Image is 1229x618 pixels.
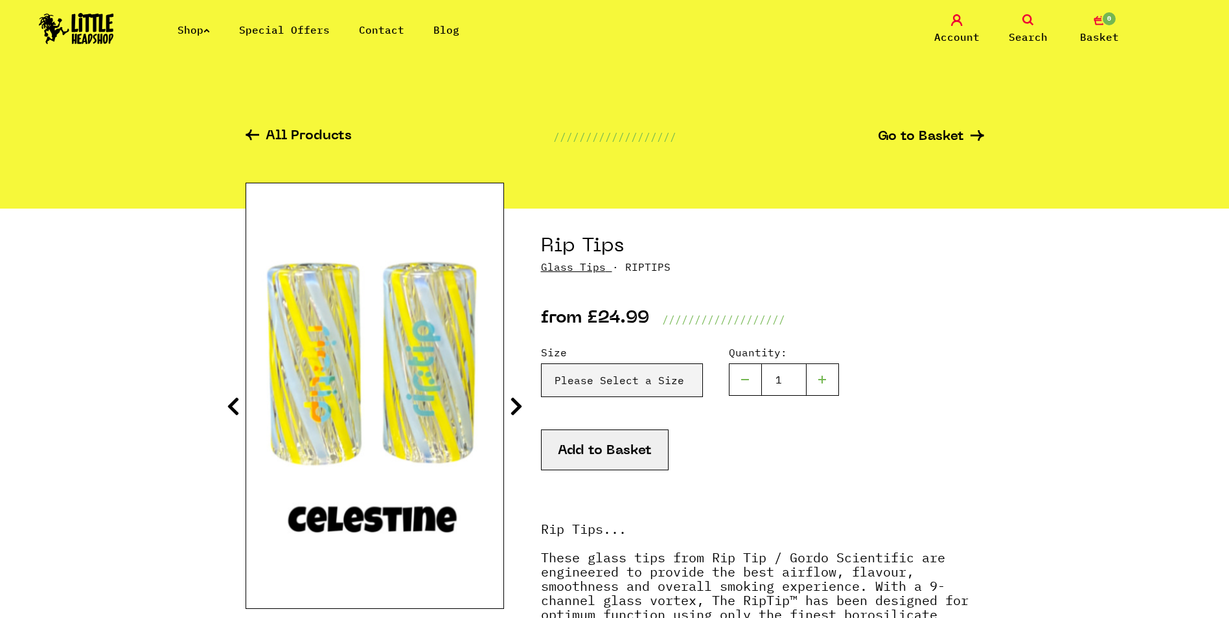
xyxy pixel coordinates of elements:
[1067,14,1132,45] a: 0 Basket
[239,23,330,36] a: Special Offers
[934,29,980,45] span: Account
[662,312,785,327] p: ///////////////////
[541,235,984,259] h1: Rip Tips
[541,260,606,273] a: Glass Tips
[1101,11,1117,27] span: 0
[178,23,210,36] a: Shop
[433,23,459,36] a: Blog
[553,129,676,144] p: ///////////////////
[541,429,669,470] button: Add to Basket
[729,345,839,360] label: Quantity:
[359,23,404,36] a: Contact
[541,259,984,275] p: · RIPTIPS
[39,13,114,44] img: Little Head Shop Logo
[1080,29,1119,45] span: Basket
[996,14,1061,45] a: Search
[1009,29,1048,45] span: Search
[246,130,352,144] a: All Products
[246,235,503,556] img: Rip Tips image 1
[761,363,807,396] input: 1
[541,312,649,327] p: from £24.99
[878,130,984,144] a: Go to Basket
[541,345,703,360] label: Size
